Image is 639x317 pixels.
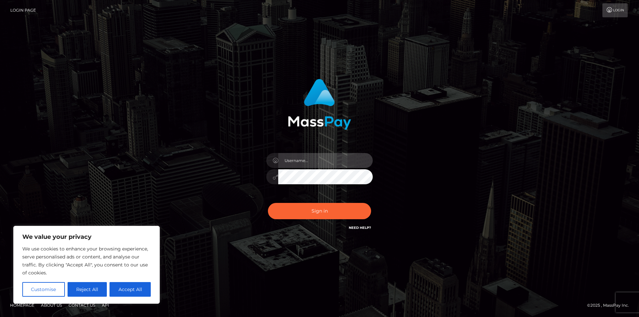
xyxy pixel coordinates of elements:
[10,3,36,17] a: Login Page
[38,300,65,310] a: About Us
[288,79,351,130] img: MassPay Login
[587,302,634,309] div: © 2025 , MassPay Inc.
[22,282,65,297] button: Customise
[68,282,107,297] button: Reject All
[99,300,112,310] a: API
[22,245,151,277] p: We use cookies to enhance your browsing experience, serve personalised ads or content, and analys...
[7,300,37,310] a: Homepage
[602,3,628,17] a: Login
[268,203,371,219] button: Sign in
[66,300,98,310] a: Contact Us
[22,233,151,241] p: We value your privacy
[109,282,151,297] button: Accept All
[13,226,160,304] div: We value your privacy
[278,153,373,168] input: Username...
[349,226,371,230] a: Need Help?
